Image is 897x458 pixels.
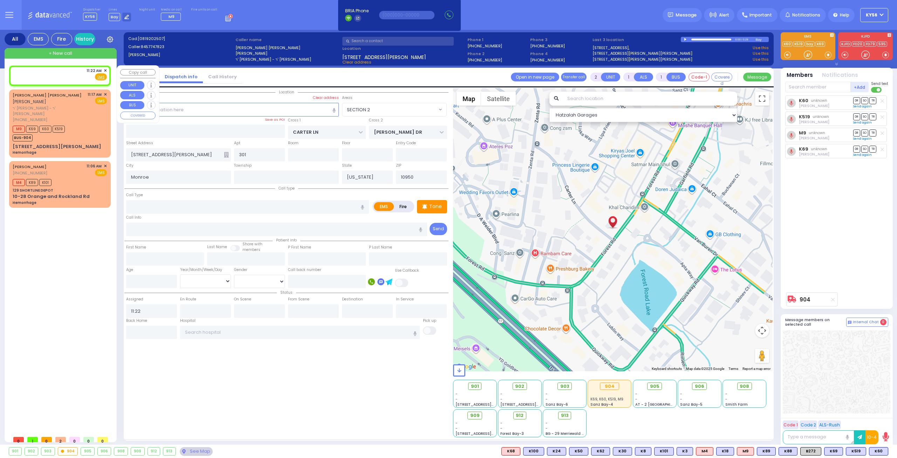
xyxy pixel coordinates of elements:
a: K60 [799,98,808,103]
div: 0:28 [742,35,749,44]
div: ALS [501,447,520,456]
label: Caller: [128,44,233,50]
label: Last Name [207,244,227,250]
label: [PERSON_NAME] [235,51,340,57]
span: - [635,391,637,397]
label: Cross 1 [288,118,301,123]
span: Phone 1 [467,37,528,43]
label: Gender [234,267,247,273]
span: SECTION 2 [342,103,437,116]
span: - [725,397,727,402]
span: 901 [471,383,479,390]
span: K89 [26,179,38,186]
label: Save as POI [265,117,285,122]
a: 904 [800,297,810,302]
img: comment-alt.png [848,321,851,324]
div: K88 [779,447,797,456]
span: Forest Bay-3 [500,431,524,436]
span: - [456,397,458,402]
span: 11:22 AM [87,68,102,73]
span: M4 [13,179,25,186]
div: 909 [131,447,144,455]
span: Shmiel Hoffman [799,103,829,108]
span: 913 [561,412,569,419]
label: Township [234,163,252,168]
div: Fire [51,33,72,45]
label: [PHONE_NUMBER] [530,57,565,62]
span: DR [853,146,860,152]
span: - [456,391,458,397]
div: 905 [81,447,94,455]
span: 906 [695,383,704,390]
label: Pick up [423,318,436,324]
button: ALS [120,91,144,99]
span: K60 [39,126,52,133]
button: Covered [711,73,732,81]
span: M9 [169,14,174,19]
a: KJFD [840,41,851,47]
a: Call History [203,73,242,80]
div: BLS [869,447,888,456]
button: Drag Pegman onto the map to open Street View [755,349,769,363]
label: Apt [234,140,240,146]
a: [STREET_ADDRESS], [593,45,629,51]
div: [STREET_ADDRESS][PERSON_NAME] [13,143,101,150]
a: K519 [799,114,810,119]
span: BRIA Phone [345,8,369,14]
span: ✕ [104,68,107,74]
div: Bay [755,37,769,42]
span: - [680,397,682,402]
span: Message [676,12,697,19]
label: City [126,163,133,168]
span: M9 [13,126,25,133]
a: FD20 [852,41,864,47]
button: Code 1 [783,420,799,429]
div: M4 [696,447,713,456]
div: K68 [501,447,520,456]
span: 0 [69,437,80,442]
a: [STREET_ADDRESS][PERSON_NAME][PERSON_NAME] [593,57,692,62]
button: UNIT [120,81,144,89]
label: Assigned [126,297,143,302]
div: BLS [635,447,651,456]
span: KY56 [83,13,97,21]
span: ✕ [104,92,107,98]
span: K101 [39,179,52,186]
label: Night unit [139,8,155,12]
span: K69 [26,126,38,133]
button: Show street map [457,92,481,106]
span: - [725,391,727,397]
div: BLS [824,447,843,456]
label: [PERSON_NAME] [PERSON_NAME] [235,45,340,51]
div: BLS [677,447,693,456]
a: K69 [815,41,825,47]
button: COVERED [120,112,156,119]
span: Important [749,12,772,18]
div: EMS [28,33,49,45]
span: Call type [275,186,298,191]
span: Sanz Bay-5 [680,402,703,407]
button: Map camera controls [755,324,769,338]
label: Fire units on call [191,8,217,12]
span: 0 [13,437,24,442]
label: Cross 2 [369,118,383,123]
a: K69 [799,146,808,152]
span: 0 [880,319,886,325]
div: / [741,35,742,44]
div: K24 [547,447,566,456]
a: Send again [853,104,872,108]
span: 902 [515,383,524,390]
span: - [500,391,502,397]
span: Yoel Mayer Goldberger [799,152,829,157]
span: Bay [109,13,120,21]
label: ZIP [396,163,401,168]
button: Show satellite imagery [481,92,516,106]
label: On Scene [234,297,251,302]
div: BLS [569,447,588,456]
span: TR [869,113,876,120]
span: 2 [55,437,66,442]
span: 0 [83,437,94,442]
span: Smith Farm [725,402,748,407]
span: unknown [811,98,827,103]
div: K18 [716,447,734,456]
